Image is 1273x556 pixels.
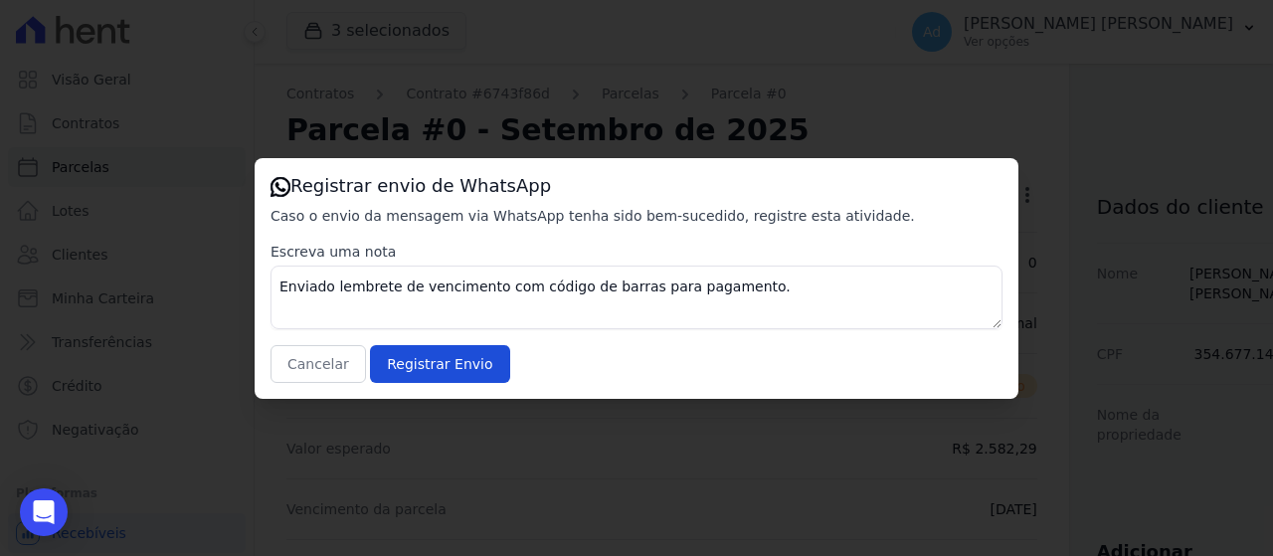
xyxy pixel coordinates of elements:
[271,242,1002,262] label: Escreva uma nota
[370,345,509,383] input: Registrar Envio
[271,266,1002,329] textarea: Enviado lembrete de vencimento com código de barras para pagamento.
[271,345,366,383] button: Cancelar
[20,488,68,536] div: Open Intercom Messenger
[271,206,1002,226] p: Caso o envio da mensagem via WhatsApp tenha sido bem-sucedido, registre esta atividade.
[271,174,1002,198] h3: Registrar envio de WhatsApp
